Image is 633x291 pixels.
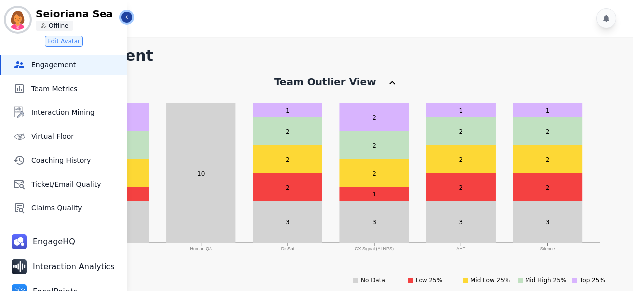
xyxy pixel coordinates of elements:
[286,219,290,226] text: 3
[197,170,205,177] text: 10
[31,60,123,70] span: Engagement
[525,277,566,284] text: Mid High 25%
[361,277,385,284] text: No Data
[373,191,377,198] text: 1
[190,246,212,251] text: Human QA
[1,174,127,194] a: Ticket/Email Quality
[286,128,290,135] text: 2
[457,246,466,251] text: AHT
[49,22,68,30] p: Offline
[373,142,377,149] text: 2
[459,128,463,135] text: 2
[1,79,127,98] a: Team Metrics
[6,8,30,32] img: Bordered avatar
[33,261,117,273] span: Interaction Analytics
[33,236,77,248] span: EngageHQ
[373,170,377,177] text: 2
[8,255,121,278] a: Interaction Analytics
[470,277,510,284] text: Mid Low 25%
[416,277,442,284] text: Low 25%
[1,198,127,218] a: Claims Quality
[540,246,555,251] text: Silence
[1,102,127,122] a: Interaction Mining
[31,155,123,165] span: Coaching History
[546,219,550,226] text: 3
[31,203,123,213] span: Claims Quality
[459,156,463,163] text: 2
[546,128,550,135] text: 2
[459,219,463,226] text: 3
[281,246,295,251] text: DisSat
[355,246,394,251] text: CX Signal (AI NPS)
[459,107,463,114] text: 1
[546,156,550,163] text: 2
[286,184,290,191] text: 2
[1,150,127,170] a: Coaching History
[45,36,83,47] button: Edit Avatar
[1,55,127,75] a: Engagement
[8,230,81,253] a: EngageHQ
[31,131,123,141] span: Virtual Floor
[459,184,463,191] text: 2
[31,179,123,189] span: Ticket/Email Quality
[373,114,377,121] text: 2
[373,219,377,226] text: 3
[36,9,120,19] p: Seioriana Sea
[31,107,123,117] span: Interaction Mining
[546,184,550,191] text: 2
[47,47,625,65] h1: Engagement
[274,75,376,89] div: Team Outlier View
[546,107,550,114] text: 1
[286,107,290,114] text: 1
[579,277,605,284] text: Top 25%
[31,84,123,94] span: Team Metrics
[41,23,47,29] img: person
[1,126,127,146] a: Virtual Floor
[286,156,290,163] text: 2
